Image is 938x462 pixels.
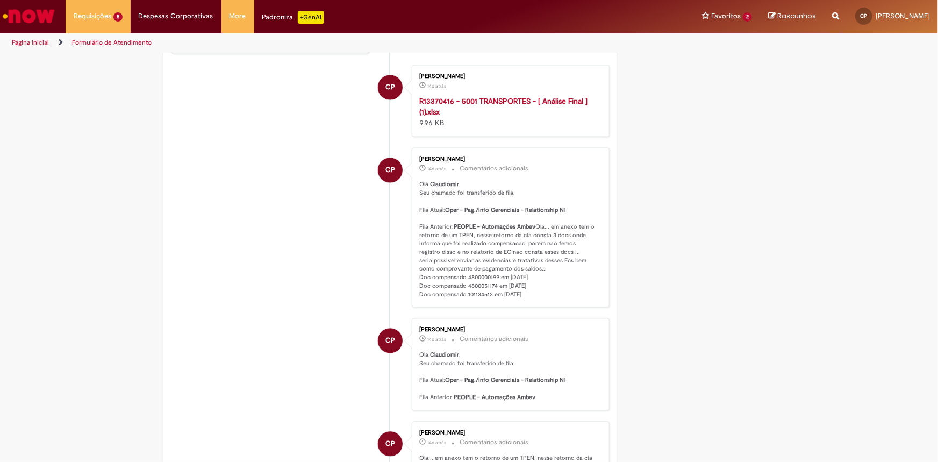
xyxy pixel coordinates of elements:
span: [PERSON_NAME] [876,11,930,20]
span: 14d atrás [427,337,446,343]
div: [PERSON_NAME] [419,74,598,80]
div: Padroniza [262,11,324,24]
a: Página inicial [12,38,49,47]
small: Comentários adicionais [460,165,528,174]
div: [PERSON_NAME] [419,157,598,163]
b: Claudiomir [430,351,459,359]
b: PEOPLE - Automações Ambev [454,394,535,402]
span: Despesas Corporativas [139,11,213,22]
div: 9.96 KB [419,96,598,129]
span: Rascunhos [777,11,816,21]
a: Rascunhos [768,11,816,22]
div: Claudiomir perotto [378,158,403,183]
ul: Trilhas de página [8,33,617,53]
small: Comentários adicionais [460,335,528,344]
img: ServiceNow [1,5,56,27]
span: CP [385,158,395,183]
div: Claudiomir perotto [378,432,403,457]
a: Formulário de Atendimento [72,38,152,47]
b: Oper - Pag./Info Gerenciais - Relationship N1 [445,376,566,385]
div: [PERSON_NAME] [419,327,598,333]
span: 5 [113,12,123,22]
p: Olá, , Seu chamado foi transferido de fila. Fila Atual: Fila Anterior: Ola... em anexo tem o reto... [419,181,598,299]
div: Claudiomir perotto [378,75,403,100]
time: 16/09/2025 15:40:19 [427,166,446,173]
span: 14d atrás [427,166,446,173]
time: 16/09/2025 15:40:19 [427,440,446,446]
span: 14d atrás [427,83,446,90]
span: CP [861,12,868,19]
div: [PERSON_NAME] [419,430,598,437]
span: Requisições [74,11,111,22]
span: CP [385,431,395,457]
p: Olá, , Seu chamado foi transferido de fila. Fila Atual: Fila Anterior: [419,351,598,402]
b: Oper - Pag./Info Gerenciais - Relationship N1 [445,207,566,215]
p: +GenAi [298,11,324,24]
span: 2 [743,12,752,22]
b: Claudiomir [430,181,459,189]
span: CP [385,75,395,101]
time: 16/09/2025 15:40:19 [427,337,446,343]
a: R13370416 - 5001 TRANSPORTES - [ Análise Final ] (1).xlsx [419,97,588,117]
small: Comentários adicionais [460,438,528,447]
span: 14d atrás [427,440,446,446]
div: Claudiomir perotto [378,329,403,353]
b: PEOPLE - Automações Ambev [454,223,535,231]
span: More [230,11,246,22]
span: CP [385,328,395,354]
span: Favoritos [711,11,741,22]
time: 16/09/2025 15:40:36 [427,83,446,90]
